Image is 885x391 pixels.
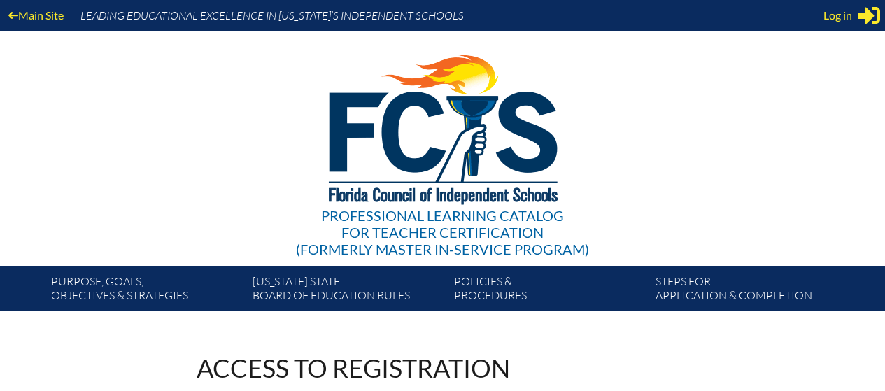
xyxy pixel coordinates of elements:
[858,4,880,27] svg: Sign in or register
[823,7,852,24] span: Log in
[448,271,650,311] a: Policies &Procedures
[3,6,69,24] a: Main Site
[298,31,587,222] img: FCISlogo221.eps
[197,355,510,381] h1: Access to Registration
[341,224,544,241] span: for Teacher Certification
[296,207,589,257] div: Professional Learning Catalog (formerly Master In-service Program)
[45,271,247,311] a: Purpose, goals,objectives & strategies
[247,271,448,311] a: [US_STATE] StateBoard of Education rules
[290,28,595,260] a: Professional Learning Catalog for Teacher Certification(formerly Master In-service Program)
[650,271,851,311] a: Steps forapplication & completion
